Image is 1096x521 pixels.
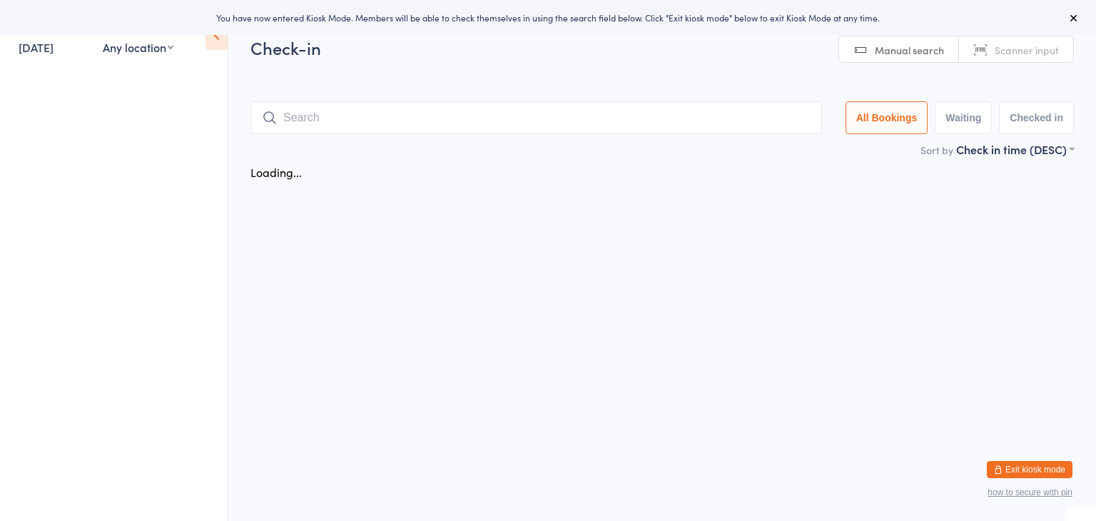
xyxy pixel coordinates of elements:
[250,36,1074,59] h2: Check-in
[250,101,822,134] input: Search
[250,164,302,180] div: Loading...
[987,461,1072,478] button: Exit kiosk mode
[956,141,1074,157] div: Check in time (DESC)
[935,101,992,134] button: Waiting
[999,101,1074,134] button: Checked in
[875,43,944,57] span: Manual search
[23,11,1073,24] div: You have now entered Kiosk Mode. Members will be able to check themselves in using the search fie...
[19,39,54,55] a: [DATE]
[995,43,1059,57] span: Scanner input
[920,143,953,157] label: Sort by
[103,39,173,55] div: Any location
[846,101,928,134] button: All Bookings
[988,487,1072,497] button: how to secure with pin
